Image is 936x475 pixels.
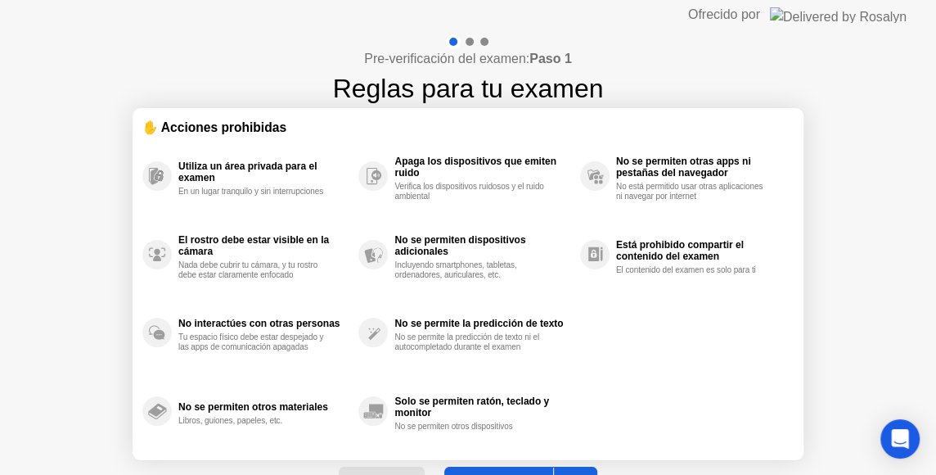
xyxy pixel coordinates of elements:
div: Libros, guiones, papeles, etc. [178,416,333,426]
b: Paso 1 [529,52,572,66]
div: Utiliza un área privada para el examen [178,161,350,183]
div: No se permite la predicción de texto ni el autocompletado durante el examen [394,332,549,352]
div: No está permitido usar otras aplicaciones ni navegar por internet [616,182,771,201]
div: No se permiten otros dispositivos [394,422,549,432]
div: Tu espacio físico debe estar despejado y las apps de comunicación apagadas [178,332,333,352]
div: Está prohibido compartir el contenido del examen [616,239,785,262]
div: Solo se permiten ratón, teclado y monitor [394,396,571,418]
div: En un lugar tranquilo y sin interrupciones [178,187,333,197]
div: Verifica los dispositivos ruidosos y el ruido ambiental [394,182,549,201]
div: No se permite la predicción de texto [394,318,571,329]
div: No se permiten dispositivos adicionales [394,234,571,257]
div: No se permiten otros materiales [178,401,350,413]
div: Nada debe cubrir tu cámara, y tu rostro debe estar claramente enfocado [178,260,333,280]
div: No interactúes con otras personas [178,318,350,329]
div: No se permiten otras apps ni pestañas del navegador [616,156,785,179]
div: El contenido del examen es solo para ti [616,265,771,275]
div: ✋ Acciones prohibidas [142,118,794,137]
div: Incluyendo smartphones, tabletas, ordenadores, auriculares, etc. [394,260,549,280]
div: Open Intercom Messenger [880,419,920,459]
h1: Reglas para tu examen [333,69,604,108]
div: El rostro debe estar visible en la cámara [178,234,350,257]
div: Apaga los dispositivos que emiten ruido [394,156,571,179]
img: Delivered by Rosalyn [770,7,907,22]
h4: Pre-verificación del examen: [364,49,571,69]
div: Ofrecido por [688,5,760,25]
